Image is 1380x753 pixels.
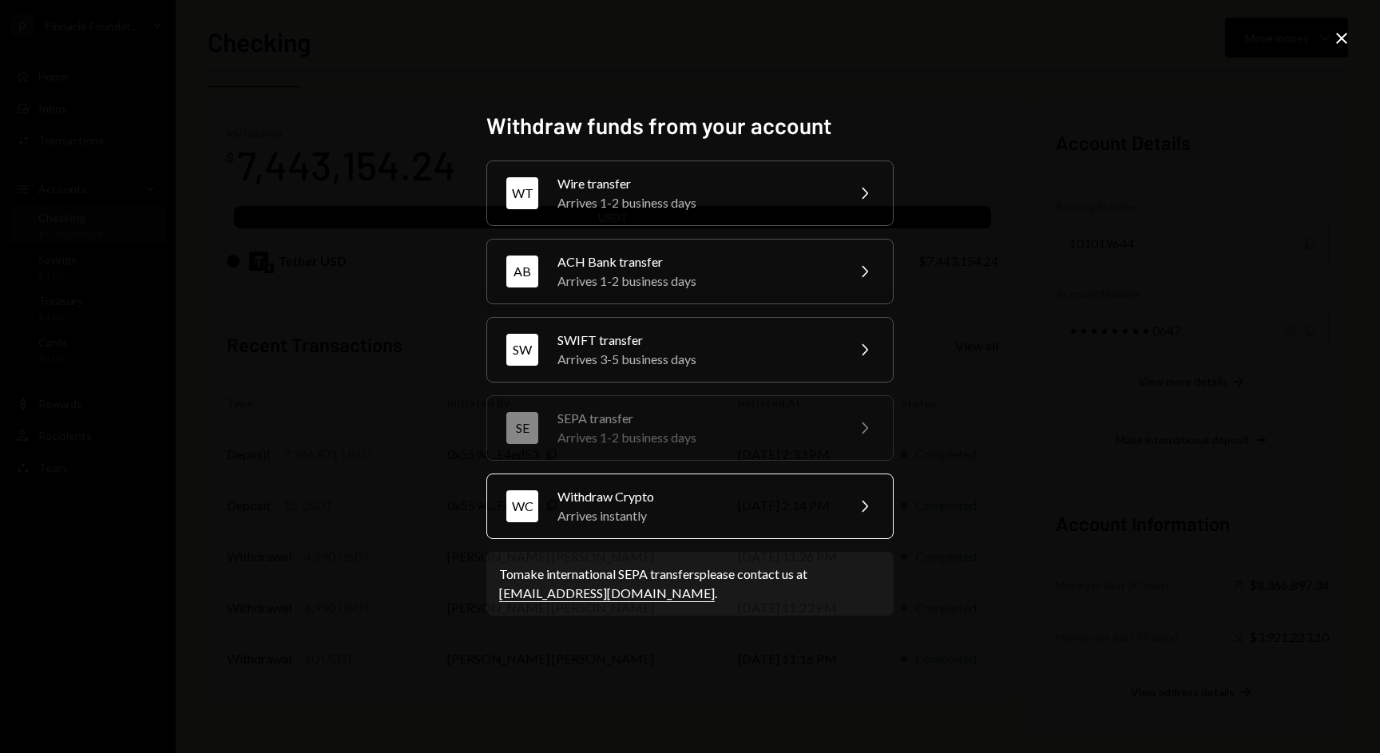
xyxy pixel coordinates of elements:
div: Arrives instantly [557,506,835,525]
div: ACH Bank transfer [557,252,835,271]
div: SE [506,412,538,444]
button: WCWithdraw CryptoArrives instantly [486,474,894,539]
button: SESEPA transferArrives 1-2 business days [486,395,894,461]
div: SEPA transfer [557,409,835,428]
a: [EMAIL_ADDRESS][DOMAIN_NAME] [499,585,715,602]
div: Arrives 1-2 business days [557,193,835,212]
div: Withdraw Crypto [557,487,835,506]
div: WC [506,490,538,522]
button: SWSWIFT transferArrives 3-5 business days [486,317,894,382]
div: SW [506,334,538,366]
div: SWIFT transfer [557,331,835,350]
div: Arrives 3-5 business days [557,350,835,369]
div: Arrives 1-2 business days [557,271,835,291]
h2: Withdraw funds from your account [486,110,894,141]
div: WT [506,177,538,209]
div: To make international SEPA transfers please contact us at . [499,565,881,603]
button: ABACH Bank transferArrives 1-2 business days [486,239,894,304]
div: AB [506,256,538,287]
button: WTWire transferArrives 1-2 business days [486,161,894,226]
div: Wire transfer [557,174,835,193]
div: Arrives 1-2 business days [557,428,835,447]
